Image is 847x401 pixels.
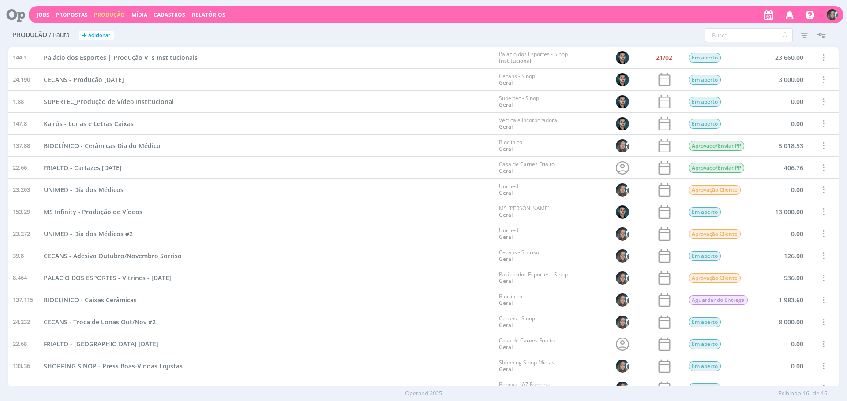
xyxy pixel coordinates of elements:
[616,95,629,108] img: J
[499,95,539,108] div: Supertec - Sinop
[129,11,150,19] button: Mídia
[499,161,555,174] div: Casa de Carnes Frialto
[616,205,629,219] img: J
[499,123,513,130] a: Geral
[13,362,30,371] span: 133.36
[499,139,522,152] div: Bioclínico
[44,361,183,371] a: SHOPPING SINOP - Press Boas-Vindas Lojistas
[616,382,629,395] img: A
[827,9,838,20] img: A
[821,389,827,398] span: 16
[44,340,158,348] span: FRIALTO - [GEOGRAPHIC_DATA] [DATE]
[499,167,513,175] a: Geral
[755,223,808,245] div: 0,00
[44,252,182,260] span: CECANS - Adesivo Outubro/Novembro Sorriso
[499,382,551,394] div: Beneva - AZ Fomento
[499,321,513,329] a: Geral
[616,316,629,329] img: A
[499,145,513,152] a: Geral
[13,97,24,106] span: 1.88
[616,249,629,263] img: A
[499,343,513,351] a: Geral
[689,97,721,107] span: Em aberto
[689,273,741,283] span: Aprovação Cliente
[44,141,161,150] span: BIOCLÍNICO - Cerâmicas Dia do Médico
[616,139,629,152] img: A
[189,11,228,19] button: Relatórios
[13,31,47,39] span: Produção
[755,377,808,399] div: 0,00
[94,11,125,19] a: Produção
[82,31,86,40] span: +
[44,296,137,304] span: BIOCLÍNICO - Caixas Cerâmicas
[755,69,808,90] div: 3.000,00
[151,11,188,19] button: Cadastros
[755,91,808,112] div: 0,00
[689,75,721,85] span: Em aberto
[13,384,27,393] span: 91.13
[499,101,513,108] a: Geral
[13,208,30,216] span: 153.29
[53,11,90,19] button: Propostas
[499,183,518,196] div: Unimed
[755,267,808,289] div: 536,00
[499,227,518,240] div: Unimed
[44,317,156,327] a: CECANS - Troca de Lonas Out/Nov #2
[755,355,808,377] div: 0,00
[826,7,838,22] button: A
[499,277,513,285] a: Geral
[13,119,27,128] span: 147.8
[192,11,225,19] a: Relatórios
[499,233,513,241] a: Geral
[13,296,33,304] span: 137.115
[37,11,49,19] a: Jobs
[755,311,808,333] div: 8.000,00
[616,183,629,197] img: A
[499,338,555,350] div: Casa de Carnes Frialto
[13,186,30,194] span: 23.263
[13,318,30,327] span: 24.232
[44,186,124,194] span: UNIMED - Dia dos Médicos
[755,113,808,134] div: 0,00
[88,33,110,38] span: Adicionar
[689,317,721,327] span: Em aberto
[689,163,744,173] span: Aprovado/Enviar PP
[803,389,809,398] span: 16
[499,73,535,86] div: Cecans - Sinop
[499,211,513,219] a: Geral
[499,205,550,218] div: MS [PERSON_NAME]
[689,141,744,151] span: Aprovado/Enviar PP
[79,31,114,40] button: +Adicionar
[13,274,27,282] span: 8.464
[44,163,122,172] span: FRIALTO - Cartazes [DATE]
[13,163,27,172] span: 22.66
[689,251,721,261] span: Em aberto
[689,295,748,305] span: Aguardando Entrega
[44,163,122,172] a: FRIALTO - Cartazes [DATE]
[499,249,539,262] div: Cecans - Sorriso
[13,75,30,84] span: 24.190
[755,47,808,68] div: 23.660,00
[755,289,808,311] div: 1.983,60
[44,75,124,84] a: CECANS - Produção [DATE]
[44,97,174,106] a: SUPERTEC_Produção de Vídeo Institucional
[44,251,182,260] a: CECANS - Adesivo Outubro/Novembro Sorriso
[499,316,535,328] div: Cecans - Sinop
[616,117,629,130] img: J
[44,229,133,238] a: UNIMED - Dia dos Médicos #2
[13,141,30,150] span: 137.88
[499,117,557,130] div: Verticale Incorporadora
[755,135,808,156] div: 5.018,53
[656,55,672,61] div: 21/02
[755,245,808,267] div: 126,00
[13,252,24,260] span: 39.8
[499,57,531,64] a: Institucional
[778,389,801,398] span: Exibindo
[499,51,568,64] div: Palácio dos Esportes - Sinop
[689,229,741,239] span: Aprovação Cliente
[755,333,808,355] div: 0,00
[44,141,161,150] a: BIOCLÍNICO - Cerâmicas Dia do Médico
[499,360,555,372] div: Shopping Sinop Mídias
